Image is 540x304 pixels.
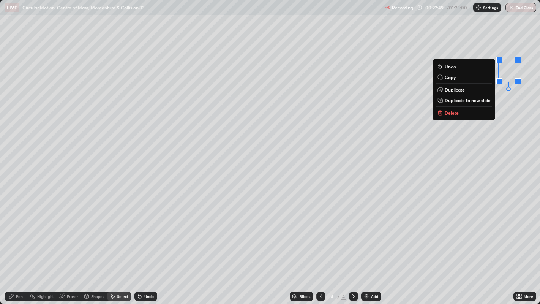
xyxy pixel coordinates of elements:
p: LIVE [7,5,17,11]
p: Copy [445,74,456,80]
p: Undo [445,63,456,70]
p: Settings [483,6,498,9]
img: add-slide-button [363,293,369,299]
div: More [524,294,533,298]
img: end-class-cross [508,5,514,11]
button: Duplicate [436,85,492,94]
img: class-settings-icons [475,5,482,11]
div: Shapes [91,294,104,298]
button: End Class [505,3,536,12]
div: Highlight [37,294,54,298]
p: Circular Motion, Centre of Mass, Momentum & Collision-13 [22,5,145,11]
div: / [338,294,340,299]
div: Eraser [67,294,78,298]
div: Slides [300,294,310,298]
p: Duplicate to new slide [445,97,491,103]
p: Delete [445,110,459,116]
p: Duplicate [445,87,465,93]
button: Duplicate to new slide [436,96,492,105]
div: 4 [341,293,346,300]
div: Add [371,294,378,298]
div: Pen [16,294,23,298]
button: Delete [436,108,492,117]
button: Undo [436,62,492,71]
div: 4 [328,294,336,299]
div: Undo [144,294,154,298]
img: recording.375f2c34.svg [384,5,390,11]
p: Recording [392,5,413,11]
div: Select [117,294,128,298]
button: Copy [436,73,492,82]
